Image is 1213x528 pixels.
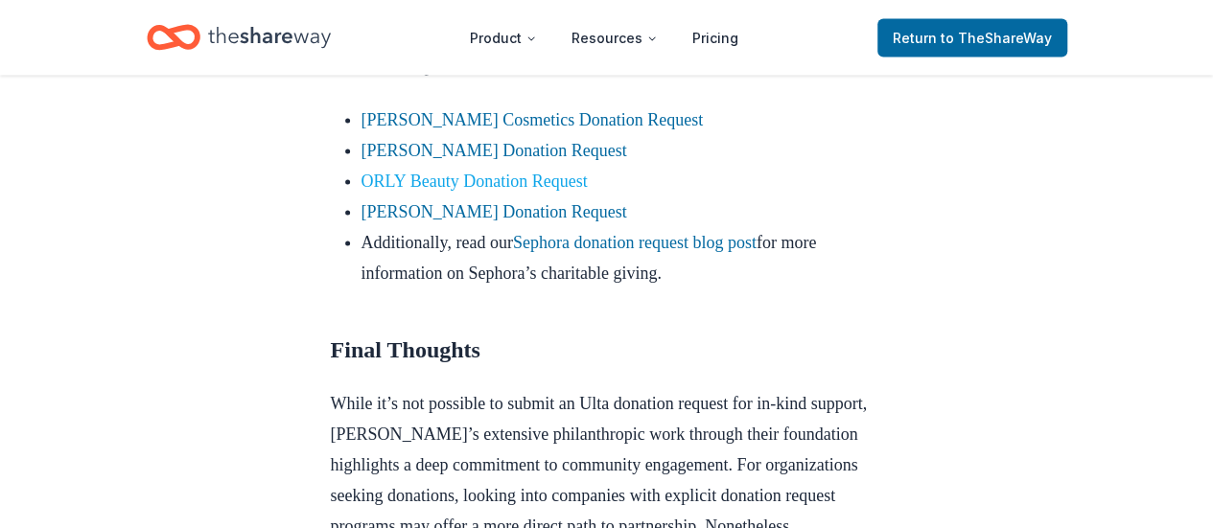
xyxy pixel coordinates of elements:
li: Additionally, read our for more information on Sephora’s charitable giving. [362,227,883,288]
span: Return [893,27,1052,50]
a: Returnto TheShareWay [877,19,1067,57]
a: Home [147,15,331,60]
a: ORLY Beauty Donation Request [362,172,588,191]
span: to TheShareWay [941,30,1052,46]
button: Resources [556,19,673,57]
a: [PERSON_NAME] Cosmetics Donation Request [362,110,703,129]
h2: Final Thoughts [331,334,883,365]
a: [PERSON_NAME] Donation Request [362,202,627,221]
a: Sephora donation request blog post [513,233,757,252]
a: Pricing [677,19,754,57]
button: Product [455,19,552,57]
nav: Main [455,15,754,60]
a: [PERSON_NAME] Donation Request [362,141,627,160]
